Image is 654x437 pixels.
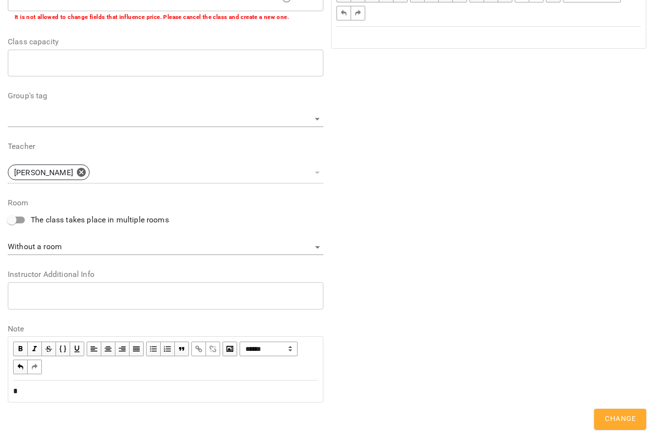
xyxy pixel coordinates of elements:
button: UL [146,342,161,356]
button: Align Right [115,342,130,356]
button: Monospace [56,342,70,356]
div: [PERSON_NAME] [8,162,323,183]
div: Without a room [8,239,323,255]
label: Instructor Additional Info [8,271,323,278]
div: Edit text [9,381,322,401]
span: The class takes place in multiple rooms [31,214,169,226]
button: Align Center [101,342,115,356]
button: Undo [13,360,28,374]
button: OL [161,342,175,356]
button: Blockquote [175,342,189,356]
button: Bold [13,342,28,356]
span: Change [605,413,635,425]
button: Remove Link [206,342,220,356]
button: Change [594,409,646,429]
button: Underline [70,342,84,356]
button: Strikethrough [42,342,56,356]
select: Block type [240,342,298,356]
div: Edit text [332,27,646,48]
label: Class capacity [8,38,323,46]
button: Italic [28,342,42,356]
label: Group's tag [8,92,323,100]
button: Align Left [87,342,101,356]
button: Redo [351,6,365,20]
label: Note [8,325,323,333]
b: It is not allowed to change fields that influence price. Please cancel the class and create a new... [15,14,289,20]
button: Align Justify [130,342,144,356]
span: Normal [240,342,298,356]
button: Undo [336,6,351,20]
p: [PERSON_NAME] [14,167,73,179]
button: Redo [28,360,42,374]
button: Image [223,342,237,356]
button: Link [191,342,206,356]
label: Teacher [8,143,323,150]
div: [PERSON_NAME] [8,164,90,180]
label: Room [8,199,323,207]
